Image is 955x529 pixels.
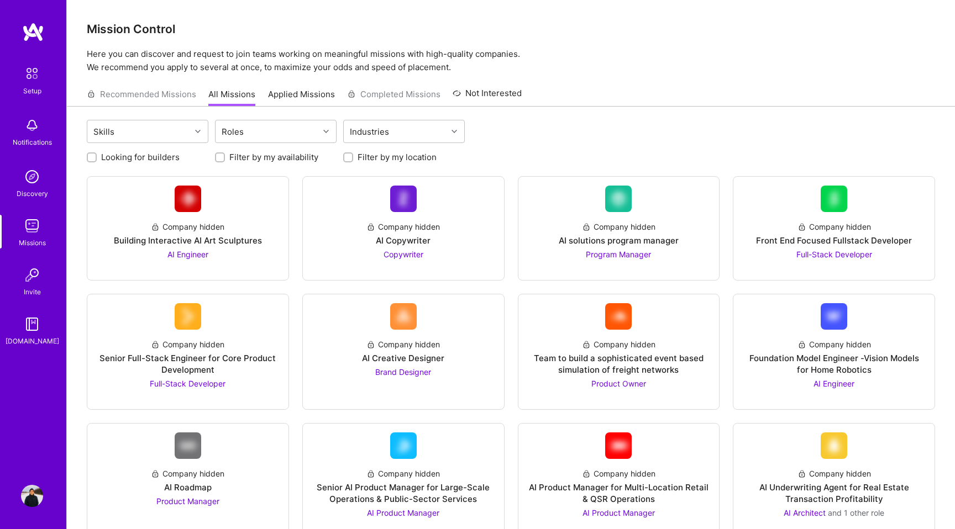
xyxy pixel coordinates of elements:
span: and 1 other role [828,508,884,517]
span: AI Engineer [814,379,854,388]
span: Product Owner [591,379,646,388]
a: Company LogoCompany hiddenFront End Focused Fullstack DeveloperFull-Stack Developer [742,186,926,271]
i: icon Chevron [195,129,201,134]
span: AI Engineer [167,250,208,259]
i: icon Chevron [452,129,457,134]
div: Team to build a sophisticated event based simulation of freight networks [527,352,711,375]
img: User Avatar [21,485,43,507]
img: Company Logo [175,303,201,330]
img: Company Logo [821,186,847,212]
img: Company Logo [605,186,632,212]
div: Roles [219,124,246,140]
div: Company hidden [582,338,655,350]
div: Front End Focused Fullstack Developer [756,235,912,246]
div: Company hidden [366,468,440,479]
div: Notifications [13,136,52,148]
a: Company LogoCompany hiddenAI CopywriterCopywriter [312,186,495,271]
label: Filter by my availability [229,151,318,163]
span: Program Manager [586,250,651,259]
div: AI Underwriting Agent for Real Estate Transaction Profitability [742,482,926,505]
div: Senior AI Product Manager for Large-Scale Operations & Public-Sector Services [312,482,495,505]
img: Company Logo [175,186,201,212]
div: Industries [347,124,392,140]
div: Company hidden [366,221,440,232]
span: Full-Stack Developer [150,379,225,388]
p: Here you can discover and request to join teams working on meaningful missions with high-quality ... [87,47,935,74]
div: Senior Full-Stack Engineer for Core Product Development [96,352,280,375]
a: Not Interested [453,87,522,107]
span: AI Product Manager [367,508,439,517]
div: Discovery [17,188,48,199]
div: Company hidden [366,338,440,350]
span: Brand Designer [375,367,431,377]
div: Invite [24,286,41,298]
div: AI Copywriter [376,235,431,246]
div: Company hidden [797,338,871,350]
div: Company hidden [151,221,224,232]
img: Company Logo [390,186,417,212]
div: Company hidden [582,221,655,232]
img: setup [20,62,44,85]
a: Company LogoCompany hiddenFoundation Model Engineer -Vision Models for Home RoboticsAI Engineer [742,303,926,400]
span: AI Architect [784,508,826,517]
span: AI Product Manager [583,508,655,517]
div: AI Roadmap [164,482,212,493]
div: Missions [19,237,46,248]
span: Product Manager [156,496,219,506]
img: guide book [21,313,43,335]
a: Company LogoCompany hiddenAI solutions program managerProgram Manager [527,186,711,271]
img: Invite [21,264,43,286]
img: Company Logo [821,303,847,330]
a: Applied Missions [268,88,335,107]
div: Company hidden [582,468,655,479]
div: Foundation Model Engineer -Vision Models for Home Robotics [742,352,926,375]
img: Company Logo [390,303,417,330]
div: AI Product Manager for Multi-Location Retail & QSR Operations [527,482,711,505]
a: Company LogoCompany hiddenTeam to build a sophisticated event based simulation of freight network... [527,303,711,400]
img: logo [22,22,44,42]
img: Company Logo [821,432,847,459]
img: bell [21,114,43,136]
div: Setup [23,85,41,97]
img: Company Logo [175,432,201,459]
label: Looking for builders [101,151,180,163]
a: Company LogoCompany hiddenSenior Full-Stack Engineer for Core Product DevelopmentFull-Stack Devel... [96,303,280,400]
span: Copywriter [384,250,423,259]
div: Company hidden [151,468,224,479]
img: teamwork [21,215,43,237]
div: Company hidden [797,468,871,479]
div: Skills [91,124,117,140]
div: Building Interactive AI Art Sculptures [114,235,262,246]
h3: Mission Control [87,22,935,36]
div: Company hidden [797,221,871,232]
a: Company LogoCompany hiddenBuilding Interactive AI Art SculpturesAI Engineer [96,186,280,271]
div: AI solutions program manager [559,235,679,246]
a: Company LogoCompany hiddenAI Creative DesignerBrand Designer [312,303,495,400]
img: Company Logo [605,432,632,459]
div: AI Creative Designer [362,352,444,364]
a: User Avatar [18,485,46,507]
img: discovery [21,166,43,188]
div: Company hidden [151,338,224,350]
label: Filter by my location [358,151,437,163]
div: [DOMAIN_NAME] [6,335,59,347]
img: Company Logo [605,303,632,330]
img: Company Logo [390,432,417,459]
span: Full-Stack Developer [796,250,872,259]
a: All Missions [208,88,255,107]
i: icon Chevron [323,129,329,134]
